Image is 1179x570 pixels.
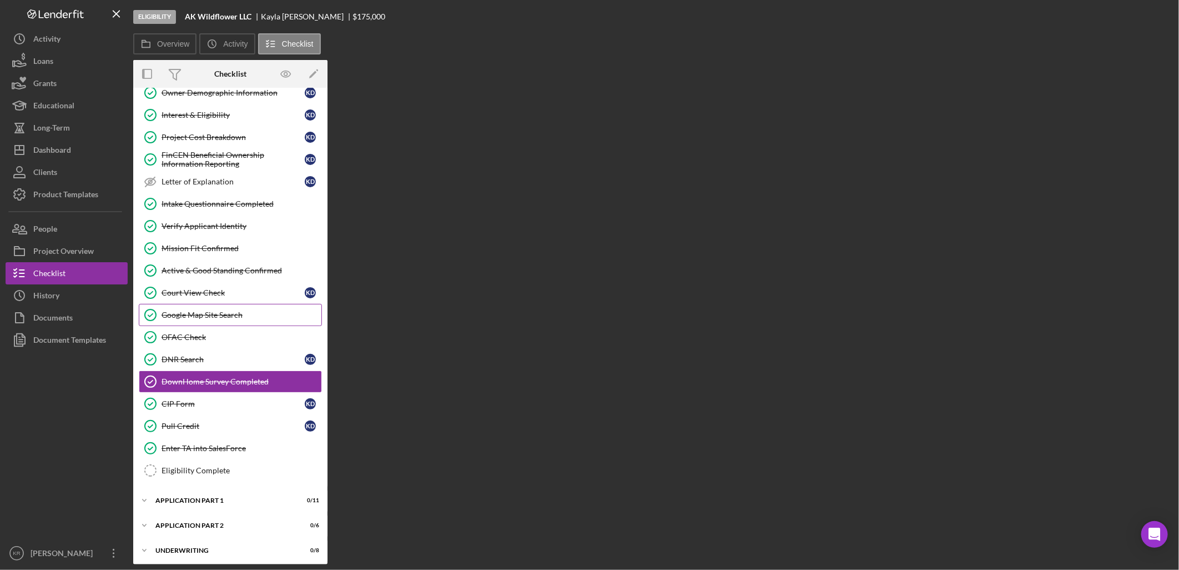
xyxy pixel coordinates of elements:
a: Google Map Site Search [139,304,322,326]
div: Eligibility [133,10,176,24]
div: Project Cost Breakdown [162,133,305,142]
a: Mission Fit Confirmed [139,237,322,259]
a: DownHome Survey Completed [139,371,322,393]
label: Overview [157,39,189,48]
button: History [6,284,128,307]
button: Documents [6,307,128,329]
button: People [6,218,128,240]
button: Long-Term [6,117,128,139]
a: Court View CheckKD [139,282,322,304]
a: CIP FormKD [139,393,322,415]
div: [PERSON_NAME] [28,542,100,567]
div: Activity [33,28,61,53]
div: Court View Check [162,288,305,297]
span: $175,000 [353,12,386,21]
button: Activity [6,28,128,50]
div: Project Overview [33,240,94,265]
div: Educational [33,94,74,119]
a: Pull CreditKD [139,415,322,437]
div: Kayla [PERSON_NAME] [261,12,353,21]
div: History [33,284,59,309]
div: K D [305,132,316,143]
div: Grants [33,72,57,97]
div: Verify Applicant Identity [162,222,321,231]
button: Loans [6,50,128,72]
div: Checklist [33,262,65,287]
div: Google Map Site Search [162,311,321,319]
div: Open Intercom Messenger [1141,521,1168,548]
div: Document Templates [33,329,106,354]
div: Mission Fit Confirmed [162,244,321,253]
a: Eligibility Complete [139,459,322,482]
button: Overview [133,33,196,54]
button: Dashboard [6,139,128,161]
div: 0 / 8 [299,547,319,554]
button: Checklist [6,262,128,284]
button: Document Templates [6,329,128,351]
div: K D [305,354,316,365]
a: Verify Applicant Identity [139,215,322,237]
div: Intake Questionnaire Completed [162,199,321,208]
div: Application Part 1 [155,497,291,504]
label: Checklist [282,39,314,48]
div: Clients [33,161,57,186]
div: Active & Good Standing Confirmed [162,266,321,275]
button: Educational [6,94,128,117]
div: K D [305,109,316,121]
div: Product Templates [33,183,98,208]
div: Checklist [214,69,246,78]
div: Long-Term [33,117,70,142]
div: K D [305,287,316,298]
button: Activity [199,33,255,54]
b: AK Wildflower LLC [185,12,251,21]
div: People [33,218,57,243]
label: Activity [223,39,248,48]
button: KR[PERSON_NAME] [6,542,128,564]
button: Product Templates [6,183,128,206]
div: K D [305,87,316,98]
div: Dashboard [33,139,71,164]
button: Clients [6,161,128,183]
div: OFAC Check [162,333,321,342]
div: CIP Form [162,399,305,408]
div: 0 / 11 [299,497,319,504]
button: Grants [6,72,128,94]
a: Interest & EligibilityKD [139,104,322,126]
div: Pull Credit [162,422,305,431]
a: FinCEN Beneficial Ownership Information ReportingKD [139,148,322,171]
a: Project Cost BreakdownKD [139,126,322,148]
div: Interest & Eligibility [162,111,305,119]
a: Owner Demographic InformationKD [139,82,322,104]
div: K D [305,176,316,187]
div: 0 / 6 [299,522,319,529]
div: Owner Demographic Information [162,88,305,97]
div: K D [305,154,316,165]
div: DNR Search [162,355,305,364]
div: Loans [33,50,53,75]
button: Project Overview [6,240,128,262]
div: K D [305,421,316,432]
div: Application Part 2 [155,522,291,529]
a: Active & Good Standing Confirmed [139,259,322,282]
a: OFAC Check [139,326,322,348]
div: DownHome Survey Completed [162,377,321,386]
div: Letter of Explanation [162,177,305,186]
div: FinCEN Beneficial Ownership Information Reporting [162,151,305,168]
div: Enter TA into SalesForce [162,444,321,453]
div: K D [305,398,316,409]
div: Documents [33,307,73,332]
